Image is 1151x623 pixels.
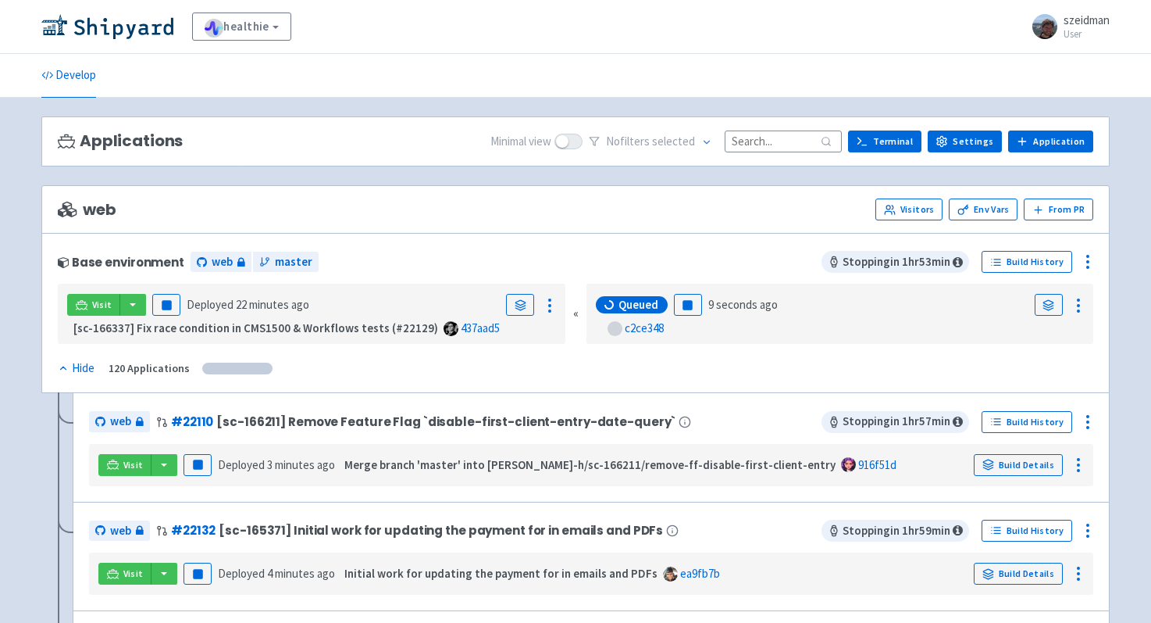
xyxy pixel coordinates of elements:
[974,454,1063,476] a: Build Details
[92,299,112,311] span: Visit
[171,522,216,539] a: #22132
[674,294,702,316] button: Pause
[821,251,969,273] span: Stopping in 1 hr 53 min
[58,256,184,269] div: Base environment
[253,252,319,273] a: master
[98,563,151,585] a: Visit
[123,568,144,580] span: Visit
[58,132,183,150] h3: Applications
[606,133,695,151] span: No filter s
[109,360,190,378] div: 120 Applications
[652,134,695,149] span: selected
[41,54,96,98] a: Develop
[89,411,150,432] a: web
[171,414,213,430] a: #22110
[123,459,144,471] span: Visit
[725,131,842,152] input: Search...
[1064,29,1110,39] small: User
[267,457,335,472] time: 3 minutes ago
[1023,14,1110,39] a: szeidman User
[219,524,663,537] span: [sc-165371] Initial work for updating the payment for in emails and PDFs
[184,454,212,476] button: Pause
[708,297,778,312] time: 9 seconds ago
[875,199,943,220] a: Visitors
[625,320,664,335] a: c2ce348
[1024,199,1093,220] button: From PR
[949,199,1017,220] a: Env Vars
[110,522,131,540] span: web
[212,253,233,271] span: web
[848,131,921,152] a: Terminal
[573,284,579,344] div: «
[821,411,969,433] span: Stopping in 1 hr 57 min
[821,520,969,542] span: Stopping in 1 hr 59 min
[191,252,251,273] a: web
[58,201,116,219] span: web
[67,294,120,316] a: Visit
[982,520,1072,542] a: Build History
[1064,13,1110,27] span: szeidman
[928,131,1002,152] a: Settings
[267,566,335,581] time: 4 minutes ago
[58,360,96,378] button: Hide
[490,133,551,151] span: Minimal view
[216,415,675,428] span: [sc-166211] Remove Feature Flag `disable-first-client-entry-date-query`
[344,457,836,472] strong: Merge branch 'master' into [PERSON_NAME]-h/sc-166211/remove-ff-disable-first-client-entry
[680,566,720,581] a: ea9fb7b
[184,563,212,585] button: Pause
[1008,131,1093,152] a: Application
[73,320,438,335] strong: [sc-166337] Fix race condition in CMS1500 & Workflows tests (#22129)
[618,297,658,313] span: Queued
[110,413,131,431] span: web
[89,521,150,542] a: web
[974,563,1063,585] a: Build Details
[344,566,657,581] strong: Initial work for updating the payment for in emails and PDFs
[152,294,180,316] button: Pause
[858,457,896,472] a: 916f51d
[58,360,94,378] div: Hide
[275,253,312,271] span: master
[982,411,1072,433] a: Build History
[218,457,335,472] span: Deployed
[236,297,309,312] time: 22 minutes ago
[982,251,1072,273] a: Build History
[461,320,500,335] a: 437aad5
[218,566,335,581] span: Deployed
[187,297,309,312] span: Deployed
[192,13,291,41] a: healthie
[41,14,173,39] img: Shipyard logo
[98,454,151,476] a: Visit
